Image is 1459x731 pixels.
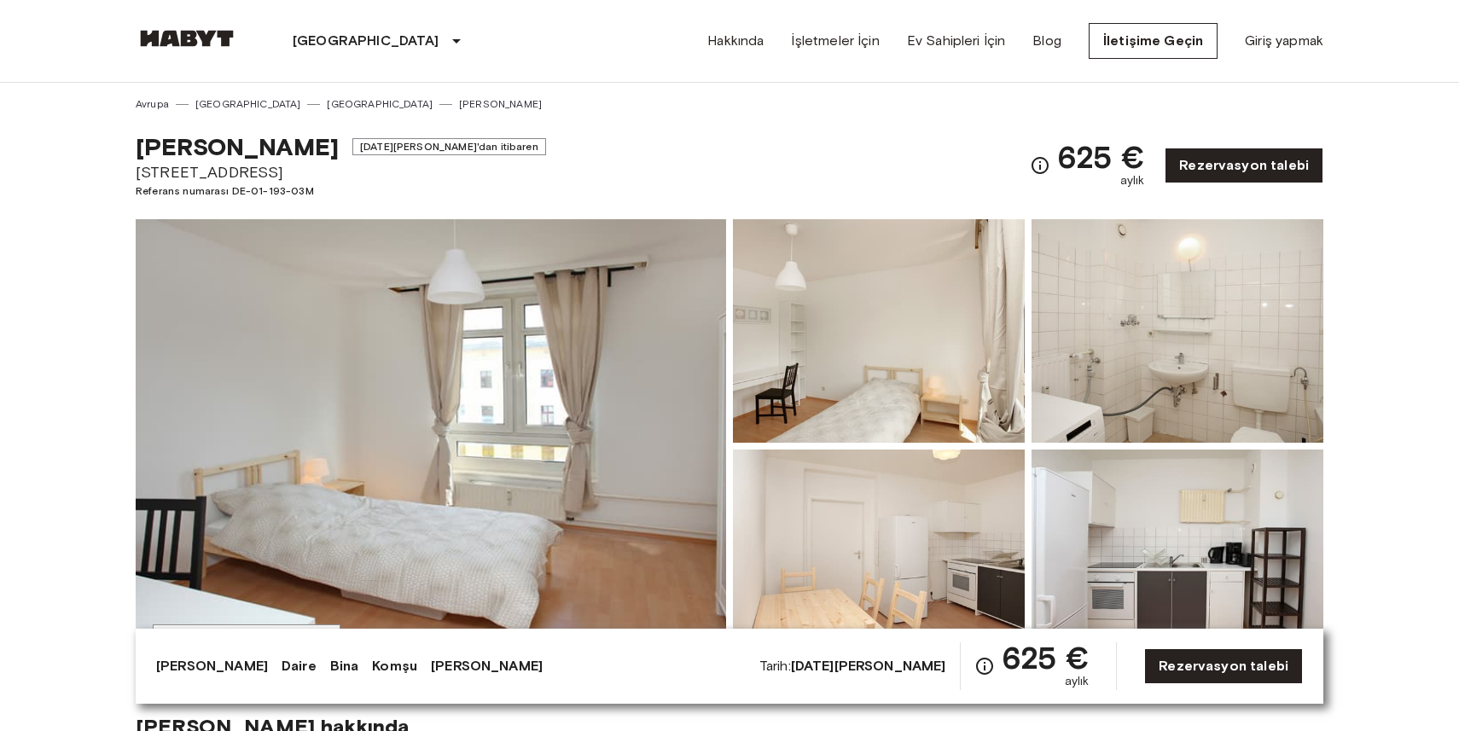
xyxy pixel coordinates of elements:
[459,96,542,112] a: [PERSON_NAME]
[791,31,879,51] a: İşletmeler İçin
[759,658,791,674] font: Tarih:
[136,97,169,110] font: Avrupa
[156,658,268,674] font: [PERSON_NAME]
[907,32,1006,49] font: Ev Sahipleri İçin
[431,656,543,676] a: [PERSON_NAME]
[136,96,169,112] a: Avrupa
[1002,639,1090,676] font: 625 €
[907,31,1006,51] a: Ev Sahipleri İçin
[1057,138,1145,176] font: 625 €
[459,97,542,110] font: [PERSON_NAME]
[136,30,238,47] img: Habyt
[1089,23,1218,59] a: İletişime Geçin
[372,658,417,674] font: Komşu
[733,450,1025,673] img: DE-01-193-03M ünitesinin resmi
[974,656,995,676] svg: Tam fiyat dökümü için maliyet özetini inceleyin. İndirimlerin yalnızca yeni katılanlar için geçer...
[1245,32,1323,49] font: Giriş yapmak
[372,656,417,676] a: Komşu
[1120,173,1145,188] font: aylık
[1032,450,1323,673] img: DE-01-193-03M ünitesinin resmi
[1032,31,1061,51] a: Blog
[1065,674,1090,688] font: aylık
[1144,648,1303,684] a: Rezervasyon talebi
[791,32,879,49] font: İşletmeler İçin
[1179,157,1309,173] font: Rezervasyon talebi
[1245,31,1323,51] a: Giriş yapmak
[360,140,538,153] font: [DATE][PERSON_NAME]'dan itibaren
[327,97,433,110] font: [GEOGRAPHIC_DATA]
[136,219,726,673] img: DE-01-193-03M ünitesinin pazarlama resmi
[136,132,339,161] font: [PERSON_NAME]
[195,97,301,110] font: [GEOGRAPHIC_DATA]
[195,96,301,112] a: [GEOGRAPHIC_DATA]
[282,658,317,674] font: Daire
[282,656,317,676] a: Daire
[707,32,764,49] font: Hakkında
[136,184,314,197] font: Referans numarası DE-01-193-03M
[293,32,439,49] font: [GEOGRAPHIC_DATA]
[1159,658,1288,674] font: Rezervasyon talebi
[791,658,946,674] font: [DATE][PERSON_NAME]
[327,96,433,112] a: [GEOGRAPHIC_DATA]
[707,31,764,51] a: Hakkında
[330,656,359,676] a: Bina
[136,163,283,182] font: [STREET_ADDRESS]
[1030,155,1050,176] svg: Tam fiyat dökümü için maliyet özetini inceleyin. İndirimlerin yalnızca yeni katılanlar için geçer...
[153,624,340,656] button: Tüm fotoğrafları göster
[156,656,268,676] a: [PERSON_NAME]
[330,658,359,674] font: Bina
[1165,148,1323,183] a: Rezervasyon talebi
[1032,32,1061,49] font: Blog
[1032,219,1323,443] img: DE-01-193-03M ünitesinin resmi
[1103,32,1203,49] font: İletişime Geçin
[733,219,1025,443] img: DE-01-193-03M ünitesinin resmi
[431,658,543,674] font: [PERSON_NAME]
